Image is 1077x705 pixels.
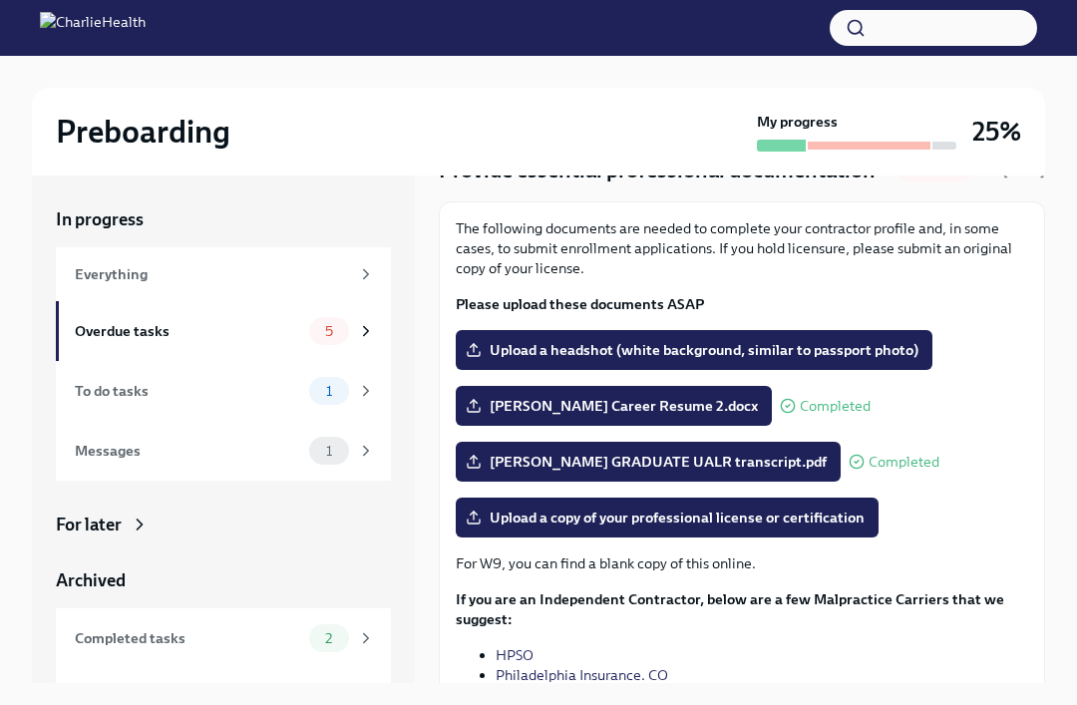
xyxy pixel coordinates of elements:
[56,361,391,421] a: To do tasks1
[56,247,391,301] a: Everything
[972,114,1021,150] h3: 25%
[75,263,349,285] div: Everything
[314,444,344,459] span: 1
[456,442,841,482] label: [PERSON_NAME] GRADUATE UALR transcript.pdf
[980,164,1045,178] span: Due
[496,646,534,664] a: HPSO
[56,513,122,536] div: For later
[456,553,1028,573] p: For W9, you can find a blank copy of this online.
[470,508,865,528] span: Upload a copy of your professional license or certification
[56,568,391,592] a: Archived
[314,384,344,399] span: 1
[800,399,871,414] span: Completed
[313,631,344,646] span: 2
[496,666,668,684] a: Philadelphia Insurance. CO
[456,498,879,537] label: Upload a copy of your professional license or certification
[456,590,1004,628] strong: If you are an Independent Contractor, below are a few Malpractice Carriers that we suggest:
[869,455,939,470] span: Completed
[75,440,301,462] div: Messages
[40,12,146,44] img: CharlieHealth
[56,207,391,231] a: In progress
[56,301,391,361] a: Overdue tasks5
[470,396,758,416] span: [PERSON_NAME] Career Resume 2.docx
[56,112,230,152] h2: Preboarding
[456,330,932,370] label: Upload a headshot (white background, similar to passport photo)
[313,324,345,339] span: 5
[470,340,918,360] span: Upload a headshot (white background, similar to passport photo)
[456,218,1028,278] p: The following documents are needed to complete your contractor profile and, in some cases, to sub...
[757,112,838,132] strong: My progress
[56,608,391,668] a: Completed tasks2
[456,386,772,426] label: [PERSON_NAME] Career Resume 2.docx
[470,452,827,472] span: [PERSON_NAME] GRADUATE UALR transcript.pdf
[75,380,301,402] div: To do tasks
[75,320,301,342] div: Overdue tasks
[456,295,704,313] strong: Please upload these documents ASAP
[56,513,391,536] a: For later
[1003,164,1045,178] strong: [DATE]
[75,627,301,649] div: Completed tasks
[56,421,391,481] a: Messages1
